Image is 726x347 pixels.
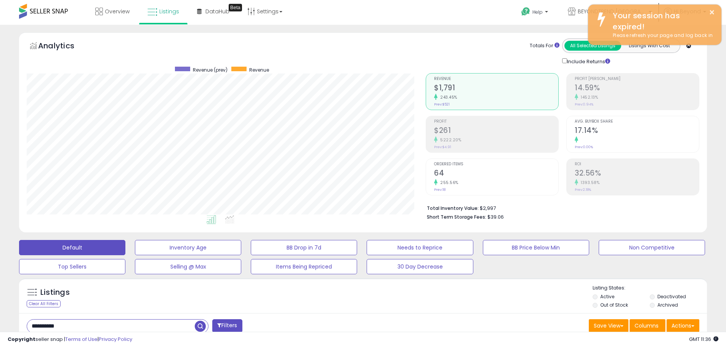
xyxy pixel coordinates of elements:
button: Save View [589,319,628,332]
button: All Selected Listings [564,41,621,51]
h2: $261 [434,126,558,136]
span: Revenue (prev) [193,67,228,73]
span: $39.06 [487,213,504,221]
strong: Copyright [8,336,35,343]
div: Include Returns [556,57,619,66]
button: Default [19,240,125,255]
span: BEYONDTREND [GEOGRAPHIC_DATA] [578,8,646,15]
i: Get Help [521,7,530,16]
button: Needs to Reprice [367,240,473,255]
small: Prev: 0.94% [575,102,593,107]
p: Listing States: [593,285,707,292]
span: Overview [105,8,130,15]
button: Non Competitive [599,240,705,255]
div: Clear All Filters [27,300,61,307]
button: Items Being Repriced [251,259,357,274]
button: Filters [212,319,242,333]
span: DataHub [205,8,229,15]
h2: 14.59% [575,83,699,94]
span: 2025-09-12 11:36 GMT [689,336,718,343]
h2: 17.14% [575,126,699,136]
span: Listings [159,8,179,15]
small: Prev: 2.18% [575,187,591,192]
button: × [709,8,715,17]
span: Columns [635,322,659,329]
a: Privacy Policy [99,336,132,343]
label: Out of Stock [600,302,628,308]
button: Actions [667,319,699,332]
div: Totals For [530,42,559,50]
small: 243.45% [438,94,457,100]
a: Help [515,1,556,25]
b: Total Inventory Value: [427,205,479,211]
button: BB Price Below Min [483,240,589,255]
div: Please refresh your page and log back in [607,32,716,39]
span: Help [532,9,543,15]
button: Columns [630,319,665,332]
b: Short Term Storage Fees: [427,214,486,220]
div: seller snap | | [8,336,132,343]
small: 255.56% [438,180,458,185]
span: Avg. Buybox Share [575,120,699,124]
h5: Analytics [38,40,89,53]
a: Terms of Use [65,336,98,343]
span: Ordered Items [434,162,558,166]
label: Active [600,293,614,300]
small: 1452.13% [578,94,598,100]
span: Profit [434,120,558,124]
small: 5222.20% [438,137,461,143]
li: $2,997 [427,203,694,212]
button: Listings With Cost [621,41,678,51]
h2: 64 [434,169,558,179]
h5: Listings [40,287,70,298]
button: Inventory Age [135,240,241,255]
div: Tooltip anchor [229,4,242,11]
small: Prev: $4.91 [434,145,451,149]
label: Deactivated [657,293,686,300]
small: Prev: $521 [434,102,450,107]
span: Revenue [249,67,269,73]
button: 30 Day Decrease [367,259,473,274]
h2: $1,791 [434,83,558,94]
span: Profit [PERSON_NAME] [575,77,699,81]
label: Archived [657,302,678,308]
button: BB Drop in 7d [251,240,357,255]
button: Selling @ Max [135,259,241,274]
span: ROI [575,162,699,166]
h2: 32.56% [575,169,699,179]
small: Prev: 0.00% [575,145,593,149]
small: Prev: 18 [434,187,446,192]
div: Your session has expired! [607,10,716,32]
small: 1393.58% [578,180,599,185]
button: Top Sellers [19,259,125,274]
span: Revenue [434,77,558,81]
